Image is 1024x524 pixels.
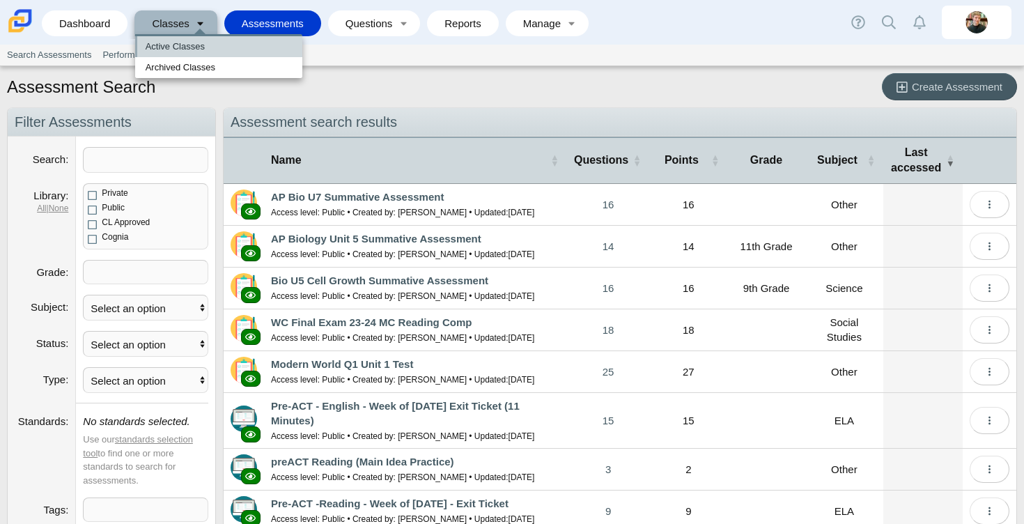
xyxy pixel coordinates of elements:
[224,108,1016,137] h2: Assessment search results
[649,309,727,351] td: 18
[231,406,257,432] img: type-advanced.svg
[102,203,125,213] span: Public
[271,472,534,482] small: Access level: Public • Created by: [PERSON_NAME] • Updated:
[271,456,454,468] a: preACT Reading (Main Idea Practice)
[83,434,193,458] a: standards selection tool
[271,275,488,286] a: Bio U5 Cell Growth Summative Assessment
[37,203,46,213] a: All
[33,190,68,201] label: Library
[509,514,535,524] time: Apr 4, 2024 at 9:08 AM
[36,266,68,278] label: Grade
[509,291,535,301] time: Jan 9, 2024 at 8:49 AM
[6,6,35,36] img: Carmen School of Science & Technology
[97,45,188,65] a: Performance Bands
[509,431,535,441] time: Apr 1, 2024 at 8:07 AM
[271,358,413,370] a: Modern World Q1 Unit 1 Test
[33,153,69,165] label: Search
[231,496,257,523] img: type-advanced.svg
[567,449,649,490] a: 3
[805,351,883,393] td: Other
[970,358,1009,385] button: More options
[7,75,155,99] h1: Assessment Search
[18,415,69,427] label: Standards
[649,351,727,393] td: 27
[271,514,534,524] small: Access level: Public • Created by: [PERSON_NAME] • Updated:
[49,203,69,213] a: None
[567,268,649,309] a: 16
[271,154,302,166] span: Name
[728,268,805,309] td: 9th Grade
[970,407,1009,434] button: More options
[867,138,875,183] span: Subject : Activate to sort
[970,316,1009,344] button: More options
[891,146,941,174] span: Last accessed
[135,36,302,57] a: Active Classes
[817,154,858,166] span: Subject
[15,203,68,215] dfn: |
[649,226,727,268] td: 14
[965,11,988,33] img: claire.ingram.IIKNvd
[574,154,628,166] span: Questions
[271,249,534,259] small: Access level: Public • Created by: [PERSON_NAME] • Updated:
[6,26,35,38] a: Carmen School of Science & Technology
[649,268,727,309] td: 16
[904,7,935,38] a: Alerts
[805,309,883,351] td: Social Studies
[567,226,649,267] a: 14
[271,400,520,426] a: Pre-ACT - English - Week of [DATE] Exit Ticket (11 Minutes)
[509,375,535,385] time: Feb 14, 2024 at 1:05 PM
[271,375,534,385] small: Access level: Public • Created by: [PERSON_NAME] • Updated:
[509,249,535,259] time: Dec 10, 2023 at 6:36 PM
[805,226,883,268] td: Other
[649,449,727,491] td: 2
[509,208,535,217] time: Feb 14, 2024 at 1:58 PM
[434,10,492,36] a: Reports
[567,351,649,392] a: 25
[567,393,649,448] a: 15
[36,337,69,349] label: Status
[946,138,954,183] span: Last accessed : Activate to remove sorting
[43,504,68,516] label: Tags
[970,456,1009,483] button: More options
[231,357,257,383] img: type-scannable.svg
[335,10,394,36] a: Questions
[83,260,208,284] tags: ​
[649,184,727,226] td: 16
[83,415,189,427] i: No standards selected.
[509,472,535,482] time: Apr 9, 2024 at 4:20 PM
[271,208,534,217] small: Access level: Public • Created by: [PERSON_NAME] • Updated:
[31,301,68,313] label: Subject
[513,10,562,36] a: Manage
[231,273,257,300] img: type-scannable.svg
[83,498,208,522] tags: ​
[135,57,302,78] a: Archived Classes
[805,449,883,491] td: Other
[102,188,127,198] span: Private
[1,45,97,65] a: Search Assessments
[8,108,215,137] h2: Filter Assessments
[882,73,1017,100] a: Create Assessment
[805,268,883,309] td: Science
[271,431,534,441] small: Access level: Public • Created by: [PERSON_NAME] • Updated:
[271,191,444,203] a: AP Bio U7 Summative Assessment
[49,10,121,36] a: Dashboard
[141,10,190,36] a: Classes
[550,138,559,183] span: Name : Activate to sort
[231,454,257,481] img: type-advanced.svg
[970,275,1009,302] button: More options
[728,226,805,268] td: 11th Grade
[942,6,1011,39] a: claire.ingram.IIKNvd
[83,433,208,487] div: Use our to find one or more standards to search for assessments.
[43,373,69,385] label: Type
[633,138,641,183] span: Questions : Activate to sort
[567,309,649,350] a: 18
[750,154,782,166] span: Grade
[271,333,534,343] small: Access level: Public • Created by: [PERSON_NAME] • Updated:
[191,10,210,36] a: Toggle expanded
[231,190,257,216] img: type-scannable.svg
[394,10,413,36] a: Toggle expanded
[665,154,699,166] span: Points
[231,315,257,341] img: type-scannable.svg
[562,10,582,36] a: Toggle expanded
[271,316,472,328] a: WC Final Exam 23-24 MC Reading Comp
